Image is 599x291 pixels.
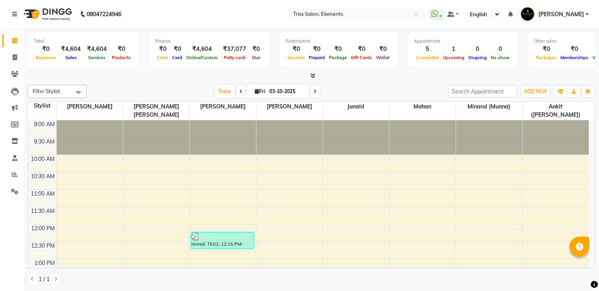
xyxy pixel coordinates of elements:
span: Due [250,55,262,60]
div: 10:30 AM [29,172,56,181]
span: [PERSON_NAME] [256,102,323,112]
div: Stylist [28,102,56,110]
div: ₹4,604 [184,45,220,54]
div: 1 [441,45,466,54]
span: Memberships [558,55,590,60]
span: Petty cash [222,55,248,60]
div: 11:00 AM [29,190,56,198]
div: ₹4,604 [58,45,84,54]
div: 5 [414,45,441,54]
span: Expenses [34,55,58,60]
span: [PERSON_NAME] [57,102,123,112]
span: Sales [63,55,79,60]
span: Filter Stylist [33,88,60,94]
div: ₹0 [110,45,133,54]
span: Online/Custom [184,55,220,60]
div: Total [34,38,133,45]
div: ₹0 [558,45,590,54]
div: nirmal, TK02, 12:15 PM-12:45 PM, Threading (₹60),Upper Lip Wax (Premium) (₹120) [191,232,254,248]
span: Gift Cards [349,55,374,60]
div: 0 [466,45,489,54]
span: Products [110,55,133,60]
span: Fri [253,88,267,94]
div: ₹4,604 [84,45,110,54]
span: Services [86,55,108,60]
span: No show [489,55,512,60]
div: ₹37,077 [220,45,249,54]
div: 9:00 AM [32,120,56,129]
b: 08047224946 [87,3,121,25]
button: ADD NEW [522,86,549,97]
input: 2025-10-03 [267,86,306,97]
span: Mohan [389,102,456,112]
div: Redemption [286,38,391,45]
span: Prepaid [307,55,327,60]
div: ₹0 [34,45,58,54]
div: 9:30 AM [32,138,56,146]
span: 1 / 1 [39,275,50,284]
div: 10:00 AM [29,155,56,163]
span: Minarul (Munna) [456,102,522,112]
div: ₹0 [249,45,263,54]
div: ₹0 [307,45,327,54]
div: ₹0 [286,45,307,54]
span: Junaid [323,102,389,112]
img: Ashish Joshi [521,7,534,21]
input: Search Appointment [448,85,517,97]
span: Ongoing [466,55,489,60]
span: Today [215,85,235,97]
div: 12:00 PM [30,224,56,233]
span: [PERSON_NAME] [PERSON_NAME] [123,102,189,120]
div: ₹0 [327,45,349,54]
div: ₹0 [170,45,184,54]
div: ₹0 [155,45,170,54]
div: 1:00 PM [33,259,56,267]
div: ₹0 [374,45,391,54]
div: ₹0 [349,45,374,54]
div: Appointment [414,38,512,45]
span: Package [327,55,349,60]
div: Finance [155,38,263,45]
span: [PERSON_NAME] [538,10,584,19]
span: [PERSON_NAME] [190,102,256,112]
div: ₹0 [534,45,558,54]
img: logo [20,3,74,25]
span: ADD NEW [524,88,547,94]
span: Wallet [374,55,391,60]
span: Packages [534,55,558,60]
span: Upcoming [441,55,466,60]
span: Cash [155,55,170,60]
div: 0 [489,45,512,54]
div: 12:30 PM [30,242,56,250]
span: Ankit ([PERSON_NAME]) [523,102,589,120]
span: Card [170,55,184,60]
div: 11:30 AM [29,207,56,215]
span: Voucher [286,55,307,60]
span: Completed [414,55,441,60]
